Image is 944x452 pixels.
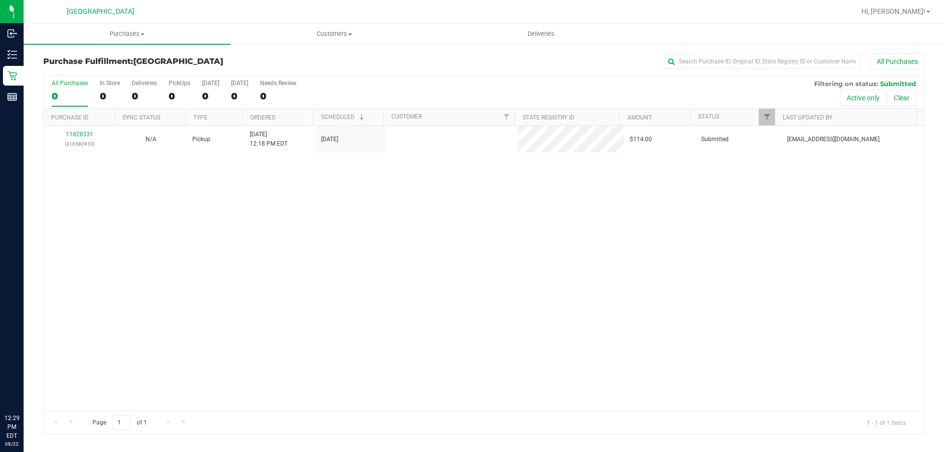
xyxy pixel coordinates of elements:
[52,90,88,102] div: 0
[132,90,157,102] div: 0
[321,135,338,144] span: [DATE]
[783,114,832,121] a: Last Updated By
[24,30,231,38] span: Purchases
[880,80,916,88] span: Submitted
[122,114,160,121] a: Sync Status
[193,114,207,121] a: Type
[113,415,130,430] input: 1
[100,80,120,87] div: In Store
[250,114,276,121] a: Ordered
[52,80,88,87] div: All Purchases
[870,53,924,70] button: All Purchases
[202,90,219,102] div: 0
[7,29,17,38] inline-svg: Inbound
[202,80,219,87] div: [DATE]
[67,7,134,16] span: [GEOGRAPHIC_DATA]
[321,114,366,121] a: Scheduled
[169,90,190,102] div: 0
[859,415,914,430] span: 1 - 1 of 1 items
[630,135,652,144] span: $114.00
[698,113,719,120] a: Status
[146,135,156,144] button: N/A
[627,114,652,121] a: Amount
[523,114,574,121] a: State Registry ID
[840,90,886,106] button: Active only
[4,414,19,440] p: 12:29 PM EDT
[146,136,156,143] span: Not Applicable
[438,24,645,44] a: Deliveries
[231,24,438,44] a: Customers
[132,80,157,87] div: Deliveries
[10,373,39,403] iframe: Resource center
[133,57,223,66] span: [GEOGRAPHIC_DATA]
[169,80,190,87] div: PickUps
[231,90,248,102] div: 0
[84,415,155,430] span: Page of 1
[7,71,17,81] inline-svg: Retail
[664,54,860,69] input: Search Purchase ID, Original ID, State Registry ID or Customer Name...
[50,139,109,149] p: (316582410)
[814,80,878,88] span: Filtering on status:
[7,50,17,60] inline-svg: Inventory
[192,135,210,144] span: Pickup
[43,57,337,66] h3: Purchase Fulfillment:
[231,80,248,87] div: [DATE]
[4,440,19,448] p: 08/22
[498,109,514,125] a: Filter
[701,135,729,144] span: Submitted
[66,131,93,138] a: 11828331
[100,90,120,102] div: 0
[514,30,568,38] span: Deliveries
[391,113,422,120] a: Customer
[24,24,231,44] a: Purchases
[787,135,880,144] span: [EMAIL_ADDRESS][DOMAIN_NAME]
[231,30,437,38] span: Customers
[51,114,88,121] a: Purchase ID
[759,109,775,125] a: Filter
[260,80,296,87] div: Needs Review
[7,92,17,102] inline-svg: Reports
[260,90,296,102] div: 0
[861,7,925,15] span: Hi, [PERSON_NAME]!
[250,130,288,149] span: [DATE] 12:18 PM EDT
[887,90,916,106] button: Clear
